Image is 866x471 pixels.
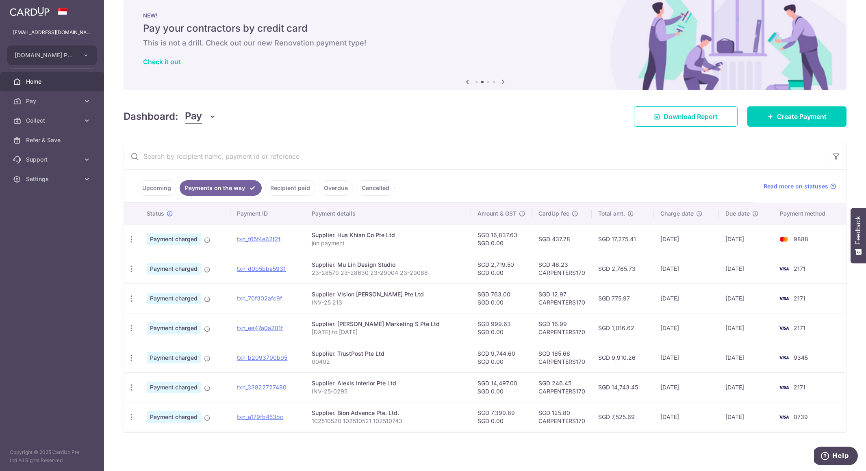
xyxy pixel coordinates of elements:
[776,294,792,303] img: Bank Card
[773,203,846,224] th: Payment method
[185,109,202,124] span: Pay
[719,402,773,432] td: [DATE]
[305,203,471,224] th: Payment details
[356,180,395,196] a: Cancelled
[10,6,50,16] img: CardUp
[777,112,827,121] span: Create Payment
[634,106,738,127] a: Download Report
[312,269,464,277] p: 23-28579 23-28630 23-29004 23-29086
[719,372,773,402] td: [DATE]
[312,239,464,247] p: jun payment
[143,58,181,66] a: Check it out
[237,354,287,361] a: txn_b2093790b95
[147,382,201,393] span: Payment charged
[719,313,773,343] td: [DATE]
[592,372,654,402] td: SGD 14,743.45
[237,413,283,420] a: txn_a179fb453bc
[312,231,464,239] div: Supplier. Hua Khian Co Pte Ltd
[776,382,792,392] img: Bank Card
[471,372,532,402] td: SGD 14,497.00 SGD 0.00
[143,22,827,35] h5: Pay your contractors by credit card
[654,402,719,432] td: [DATE]
[660,210,694,218] span: Charge date
[237,384,286,391] a: txn_33822727480
[592,254,654,283] td: SGD 2,765.73
[26,117,80,125] span: Collect
[592,402,654,432] td: SGD 7,525.69
[776,264,792,274] img: Bank Card
[794,324,805,331] span: 2171
[654,343,719,372] td: [DATE]
[592,283,654,313] td: SGD 775.97
[312,298,464,307] p: INV-25 213
[747,106,846,127] a: Create Payment
[851,208,866,263] button: Feedback - Show survey
[719,283,773,313] td: [DATE]
[147,210,164,218] span: Status
[538,210,569,218] span: CardUp fee
[26,156,80,164] span: Support
[654,313,719,343] td: [DATE]
[776,353,792,363] img: Bank Card
[794,235,808,242] span: 9888
[143,38,827,48] h6: This is not a drill. Check out our new Renovation payment type!
[855,216,862,244] span: Feedback
[143,12,827,19] p: NEW!
[237,235,280,242] a: txn_f65f4e62f2f
[532,254,592,283] td: SGD 46.23 CARPENTERS170
[137,180,176,196] a: Upcoming
[794,354,808,361] span: 9345
[147,293,201,304] span: Payment charged
[532,283,592,313] td: SGD 12.97 CARPENTERS170
[319,180,353,196] a: Overdue
[776,412,792,422] img: Bank Card
[147,411,201,423] span: Payment charged
[237,265,286,272] a: txn_d0b5bba5931
[147,352,201,363] span: Payment charged
[794,384,805,391] span: 2171
[654,372,719,402] td: [DATE]
[26,78,80,86] span: Home
[664,112,718,121] span: Download Report
[719,224,773,254] td: [DATE]
[185,109,216,124] button: Pay
[237,295,282,302] a: txn_70f302afc9f
[477,210,517,218] span: Amount & GST
[532,372,592,402] td: SGD 246.45 CARPENTERS170
[312,328,464,336] p: [DATE] to [DATE]
[592,313,654,343] td: SGD 1,016.62
[654,254,719,283] td: [DATE]
[654,283,719,313] td: [DATE]
[471,254,532,283] td: SGD 2,719.50 SGD 0.00
[13,28,91,37] p: [EMAIL_ADDRESS][DOMAIN_NAME]
[764,182,836,190] a: Read more on statuses
[312,417,464,425] p: 102510520 102510521 102510743
[471,402,532,432] td: SGD 7,399.89 SGD 0.00
[312,320,464,328] div: Supplier. [PERSON_NAME] Marketing S Pte Ltd
[776,234,792,244] img: Bank Card
[794,265,805,272] span: 2171
[532,313,592,343] td: SGD 16.99 CARPENTERS170
[147,322,201,334] span: Payment charged
[15,51,75,59] span: [DOMAIN_NAME] PTE. LTD.
[147,233,201,245] span: Payment charged
[312,387,464,395] p: INV-25-0295
[598,210,625,218] span: Total amt.
[180,180,262,196] a: Payments on the way
[794,413,808,420] span: 0739
[26,175,80,183] span: Settings
[26,97,80,105] span: Pay
[471,224,532,254] td: SGD 16,837.63 SGD 0.00
[312,350,464,358] div: Supplier. TrustPost Pte Ltd
[532,402,592,432] td: SGD 125.80 CARPENTERS170
[719,343,773,372] td: [DATE]
[312,261,464,269] div: Supplier. Mu Lin Design Studio
[654,224,719,254] td: [DATE]
[312,409,464,417] div: Supplier. Bion Advance Pte. Ltd.
[312,290,464,298] div: Supplier. Vision [PERSON_NAME] Pte Ltd
[532,343,592,372] td: SGD 165.66 CARPENTERS170
[814,447,858,467] iframe: Opens a widget where you can find more information
[7,45,97,65] button: [DOMAIN_NAME] PTE. LTD.
[237,324,283,331] a: txn_ee47a0a201f
[471,313,532,343] td: SGD 999.63 SGD 0.00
